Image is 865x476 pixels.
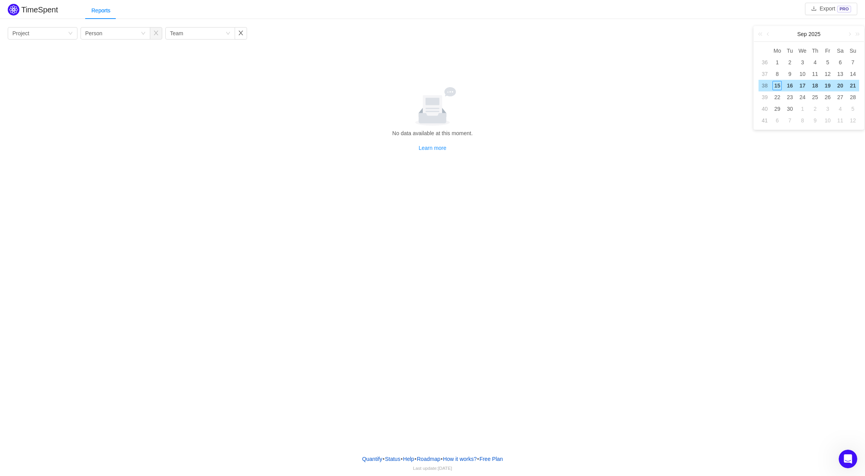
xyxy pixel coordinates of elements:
[834,103,847,115] td: October 4, 2025
[823,93,832,102] div: 26
[821,47,834,54] span: Fr
[810,81,820,90] div: 18
[759,68,771,80] td: 37
[846,45,859,57] th: Sun
[403,453,415,465] a: Help
[417,453,441,465] a: Roadmap
[836,116,845,125] div: 11
[785,104,795,113] div: 30
[848,58,858,67] div: 7
[771,47,784,54] span: Mo
[809,45,822,57] th: Thu
[823,58,832,67] div: 5
[784,47,796,54] span: Tu
[810,93,820,102] div: 25
[798,81,807,90] div: 17
[772,69,782,79] div: 8
[834,80,847,91] td: September 20, 2025
[8,4,19,15] img: Quantify logo
[848,81,858,90] div: 21
[796,103,809,115] td: October 1, 2025
[759,115,771,126] td: 41
[809,115,822,126] td: October 9, 2025
[757,26,767,42] a: Last year (Control + left)
[834,57,847,68] td: September 6, 2025
[809,103,822,115] td: October 2, 2025
[438,466,452,471] span: [DATE]
[383,456,384,462] span: •
[821,91,834,103] td: September 26, 2025
[392,130,473,136] span: No data available at this moment.
[784,91,796,103] td: September 23, 2025
[836,81,845,90] div: 20
[846,68,859,80] td: September 14, 2025
[796,45,809,57] th: Wed
[846,103,859,115] td: October 5, 2025
[401,456,403,462] span: •
[796,80,809,91] td: September 17, 2025
[796,115,809,126] td: October 8, 2025
[784,57,796,68] td: September 2, 2025
[821,115,834,126] td: October 10, 2025
[443,453,477,465] button: How it works?
[772,58,782,67] div: 1
[846,26,853,42] a: Next month (PageDown)
[765,26,772,42] a: Previous month (PageUp)
[771,91,784,103] td: September 22, 2025
[759,57,771,68] td: 36
[823,81,832,90] div: 19
[846,115,859,126] td: October 12, 2025
[836,69,845,79] div: 13
[772,81,782,90] div: 15
[784,115,796,126] td: October 7, 2025
[823,104,832,113] div: 3
[846,47,859,54] span: Su
[821,103,834,115] td: October 3, 2025
[479,453,503,465] button: Free Plan
[810,69,820,79] div: 11
[68,31,73,36] i: icon: down
[823,116,832,125] div: 10
[772,93,782,102] div: 22
[809,68,822,80] td: September 11, 2025
[839,450,857,468] iframe: Intercom live chat
[772,104,782,113] div: 29
[798,69,807,79] div: 10
[836,93,845,102] div: 27
[834,91,847,103] td: September 27, 2025
[477,456,479,462] span: •
[834,45,847,57] th: Sat
[809,47,822,54] span: Th
[784,103,796,115] td: September 30, 2025
[821,80,834,91] td: September 19, 2025
[809,91,822,103] td: September 25, 2025
[851,26,861,42] a: Next year (Control + right)
[784,45,796,57] th: Tue
[809,80,822,91] td: September 18, 2025
[798,58,807,67] div: 3
[141,31,146,36] i: icon: down
[785,116,795,125] div: 7
[150,27,162,40] button: icon: close
[846,57,859,68] td: September 7, 2025
[848,93,858,102] div: 28
[415,456,417,462] span: •
[821,45,834,57] th: Fri
[235,27,247,40] button: icon: close
[413,466,452,471] span: Last update:
[771,57,784,68] td: September 1, 2025
[798,104,807,113] div: 1
[785,58,795,67] div: 2
[21,5,58,14] h2: TimeSpent
[170,27,183,39] div: Team
[785,81,795,90] div: 16
[846,80,859,91] td: September 21, 2025
[771,68,784,80] td: September 8, 2025
[771,45,784,57] th: Mon
[796,68,809,80] td: September 10, 2025
[848,104,858,113] div: 5
[784,68,796,80] td: September 9, 2025
[846,91,859,103] td: September 28, 2025
[384,453,401,465] a: Status
[821,68,834,80] td: September 12, 2025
